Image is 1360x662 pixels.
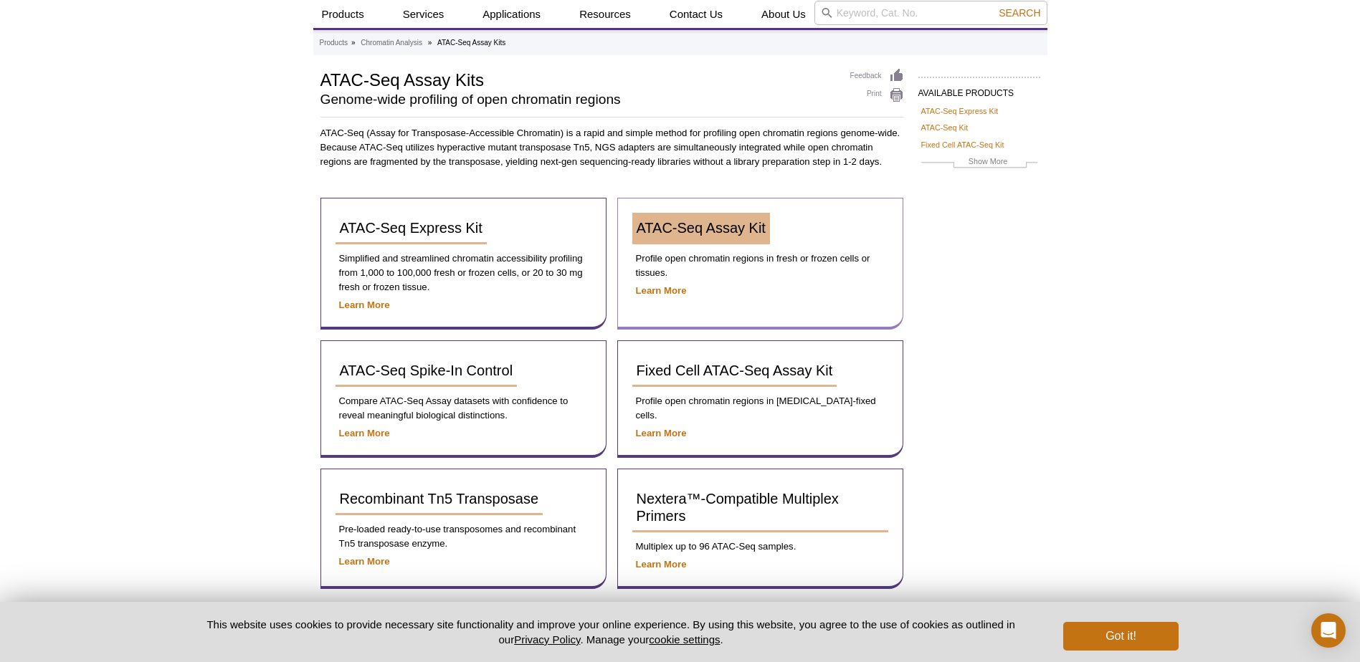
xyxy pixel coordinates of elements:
[571,1,639,28] a: Resources
[1311,613,1346,648] div: Open Intercom Messenger
[336,394,591,423] p: Compare ATAC-Seq Assay datasets with confidence to reveal meaningful biological distinctions.
[428,39,432,47] li: »
[632,539,888,554] p: Multiplex up to 96 ATAC-Seq samples.
[814,1,1047,25] input: Keyword, Cat. No.
[320,126,904,169] p: ATAC-Seq (Assay for Transposase-Accessible Chromatin) is a rapid and simple method for profiling ...
[336,484,543,515] a: Recombinant Tn5 Transposase
[394,1,453,28] a: Services
[921,121,969,134] a: ATAC-Seq Kit
[339,299,390,310] a: Learn More
[999,7,1040,19] span: Search
[339,556,390,567] a: Learn More
[474,1,549,28] a: Applications
[921,138,1004,151] a: Fixed Cell ATAC-Seq Kit
[649,633,720,646] button: cookie settings
[1063,622,1178,651] button: Got it!
[339,428,390,438] a: Learn More
[320,93,836,106] h2: Genome-wide profiling of open chromatin regions
[336,213,487,244] a: ATAC-Seq Express Kit
[636,285,687,296] a: Learn More
[320,68,836,90] h1: ATAC-Seq Assay Kits
[514,633,580,646] a: Privacy Policy
[361,37,422,49] a: Chromatin Analysis
[320,37,348,49] a: Products
[637,491,839,524] span: Nextera™-Compatible Multiplex Primers
[182,617,1040,647] p: This website uses cookies to provide necessary site functionality and improve your online experie...
[336,251,591,294] p: Simplified and streamlined chromatin accessibility profiling from 1,000 to 100,000 fresh or froze...
[850,68,904,84] a: Feedback
[336,355,518,387] a: ATAC-Seq Spike-In Control
[921,155,1037,171] a: Show More
[351,39,356,47] li: »
[636,428,687,438] a: Learn More
[753,1,814,28] a: About Us
[437,39,505,47] li: ATAC-Seq Assay Kits
[636,559,687,570] a: Learn More
[340,363,513,378] span: ATAC-Seq Spike-In Control
[921,105,999,117] a: ATAC-Seq Express Kit
[632,394,888,423] p: Profile open chromatin regions in [MEDICAL_DATA]-fixed cells.
[313,1,373,28] a: Products
[632,484,888,532] a: Nextera™-Compatible Multiplex Primers
[994,6,1045,19] button: Search
[632,251,888,280] p: Profile open chromatin regions in fresh or frozen cells or tissues.
[661,1,731,28] a: Contact Us
[918,77,1040,102] h2: AVAILABLE PRODUCTS
[850,87,904,103] a: Print
[637,363,833,378] span: Fixed Cell ATAC-Seq Assay Kit
[336,522,591,551] p: Pre-loaded ready-to-use transposomes and recombinant Tn5 transposase enzyme.
[637,220,766,236] span: ATAC-Seq Assay Kit
[340,491,539,507] span: Recombinant Tn5 Transposase
[632,213,770,244] a: ATAC-Seq Assay Kit
[632,355,837,387] a: Fixed Cell ATAC-Seq Assay Kit
[340,220,482,236] span: ATAC-Seq Express Kit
